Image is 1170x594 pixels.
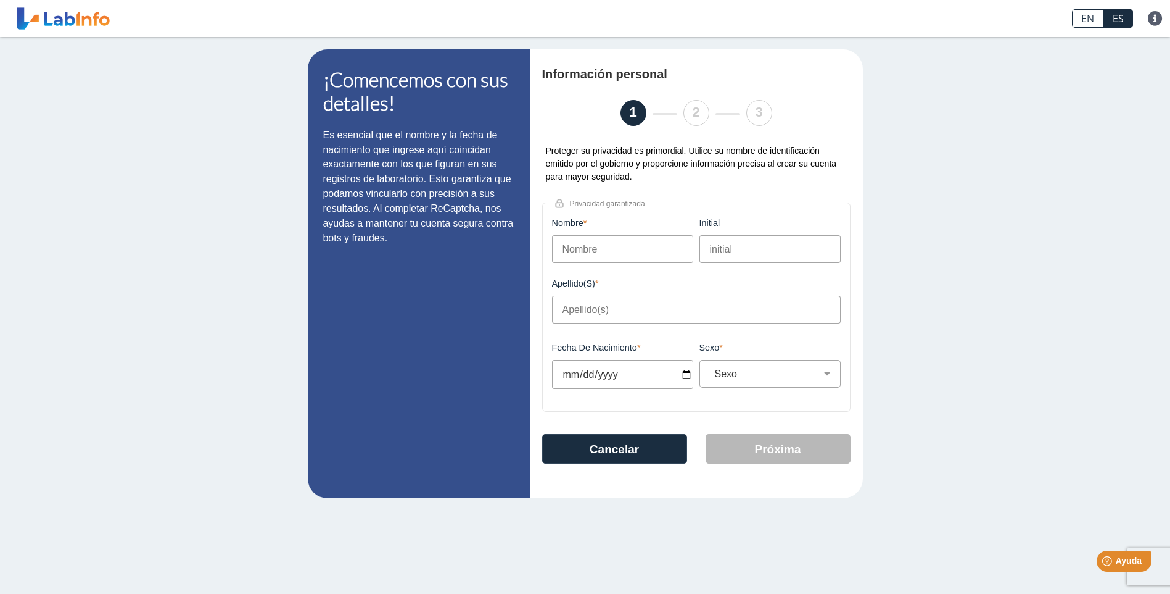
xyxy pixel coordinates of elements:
label: initial [699,218,841,228]
button: Próxima [706,434,851,464]
p: Es esencial que el nombre y la fecha de nacimiento que ingrese aquí coincidan exactamente con los... [323,128,514,246]
a: ES [1103,9,1133,28]
input: Nombre [552,235,693,263]
label: Sexo [699,343,841,353]
h1: ¡Comencemos con sus detalles! [323,68,514,115]
label: Apellido(s) [552,278,841,288]
label: Fecha de Nacimiento [552,343,693,353]
iframe: Help widget launcher [1060,546,1156,580]
img: lock.png [555,199,564,208]
li: 1 [620,100,646,126]
button: Cancelar [542,434,687,464]
li: 3 [746,100,772,126]
input: initial [699,235,841,263]
input: MM/DD/YYYY [552,360,693,389]
h4: Información personal [542,67,781,82]
label: Nombre [552,218,693,228]
a: EN [1072,9,1103,28]
span: Privacidad garantizada [564,199,657,208]
input: Apellido(s) [552,296,841,324]
li: 2 [683,100,709,126]
div: Proteger su privacidad es primordial. Utilice su nombre de identificación emitido por el gobierno... [542,144,851,183]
